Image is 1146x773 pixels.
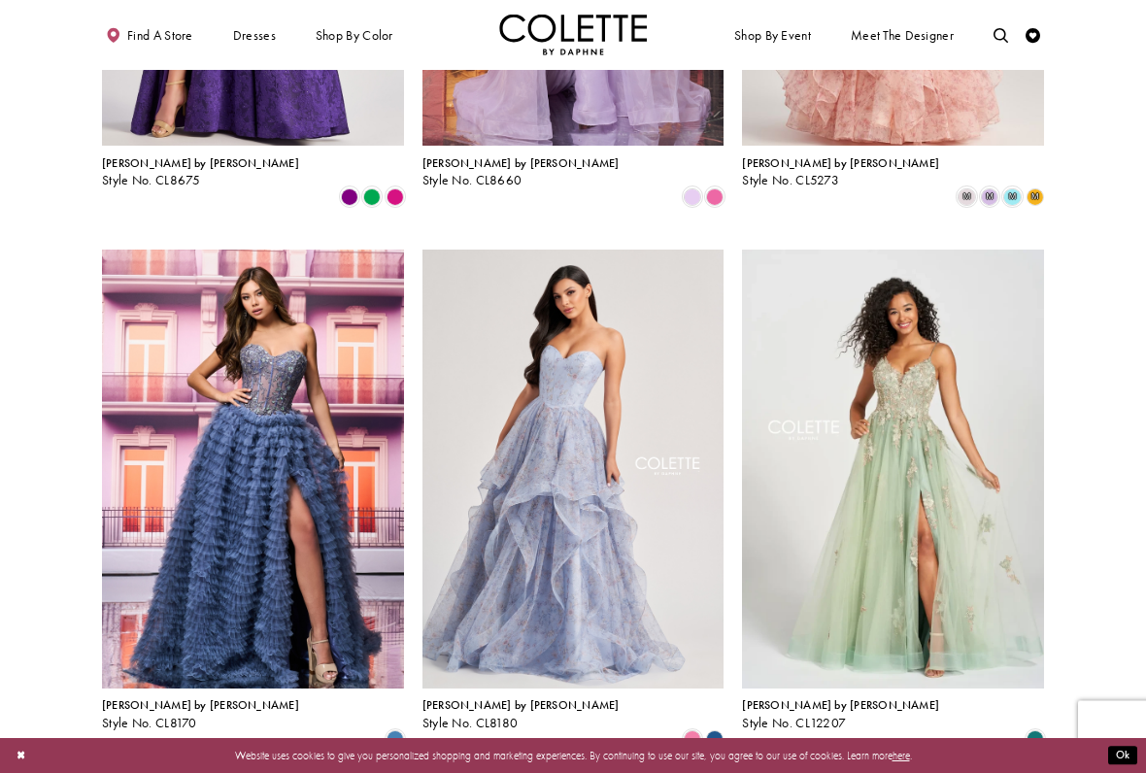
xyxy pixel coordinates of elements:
[684,188,701,206] i: Lilac
[387,731,404,749] i: Steel Blue
[851,28,954,43] span: Meet the designer
[102,158,299,189] div: Colette by Daphne Style No. CL8675
[102,156,299,172] span: [PERSON_NAME] by [PERSON_NAME]
[312,15,396,55] span: Shop by color
[422,700,620,731] div: Colette by Daphne Style No. CL8180
[742,158,939,189] div: Colette by Daphne Style No. CL5273
[499,15,647,55] a: Visit Home Page
[102,700,299,731] div: Colette by Daphne Style No. CL8170
[730,15,814,55] span: Shop By Event
[387,188,404,206] i: Fuchsia
[734,28,811,43] span: Shop By Event
[499,15,647,55] img: Colette by Daphne
[1027,731,1044,749] i: Ivy
[893,749,910,762] a: here
[847,15,958,55] a: Meet the designer
[742,716,846,732] span: Style No. CL12207
[742,251,1044,689] a: Visit Colette by Daphne Style No. CL12207 Page
[706,731,724,749] i: Ocean Blue Multi
[684,731,701,749] i: Pink Multi
[102,698,299,714] span: [PERSON_NAME] by [PERSON_NAME]
[742,156,939,172] span: [PERSON_NAME] by [PERSON_NAME]
[341,188,358,206] i: Purple
[981,188,998,206] i: Light Purple/Multi
[742,698,939,714] span: [PERSON_NAME] by [PERSON_NAME]
[422,156,620,172] span: [PERSON_NAME] by [PERSON_NAME]
[106,746,1040,765] p: Website uses cookies to give you personalized shopping and marketing experiences. By continuing t...
[127,28,193,43] span: Find a store
[233,28,276,43] span: Dresses
[422,716,519,732] span: Style No. CL8180
[9,743,33,769] button: Close Dialog
[1022,15,1044,55] a: Check Wishlist
[990,15,1012,55] a: Toggle search
[422,158,620,189] div: Colette by Daphne Style No. CL8660
[102,173,201,189] span: Style No. CL8675
[1031,193,1039,202] span: m
[229,15,280,55] span: Dresses
[1027,188,1044,206] i: Buttercup/Multi
[1108,747,1137,765] button: Submit Dialog
[102,15,196,55] a: Find a store
[422,173,522,189] span: Style No. CL8660
[742,173,839,189] span: Style No. CL5273
[316,28,393,43] span: Shop by color
[742,700,939,731] div: Colette by Daphne Style No. CL12207
[422,251,725,689] a: Visit Colette by Daphne Style No. CL8180 Page
[102,251,404,689] a: Visit Colette by Daphne Style No. CL8170 Page
[102,716,197,732] span: Style No. CL8170
[422,698,620,714] span: [PERSON_NAME] by [PERSON_NAME]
